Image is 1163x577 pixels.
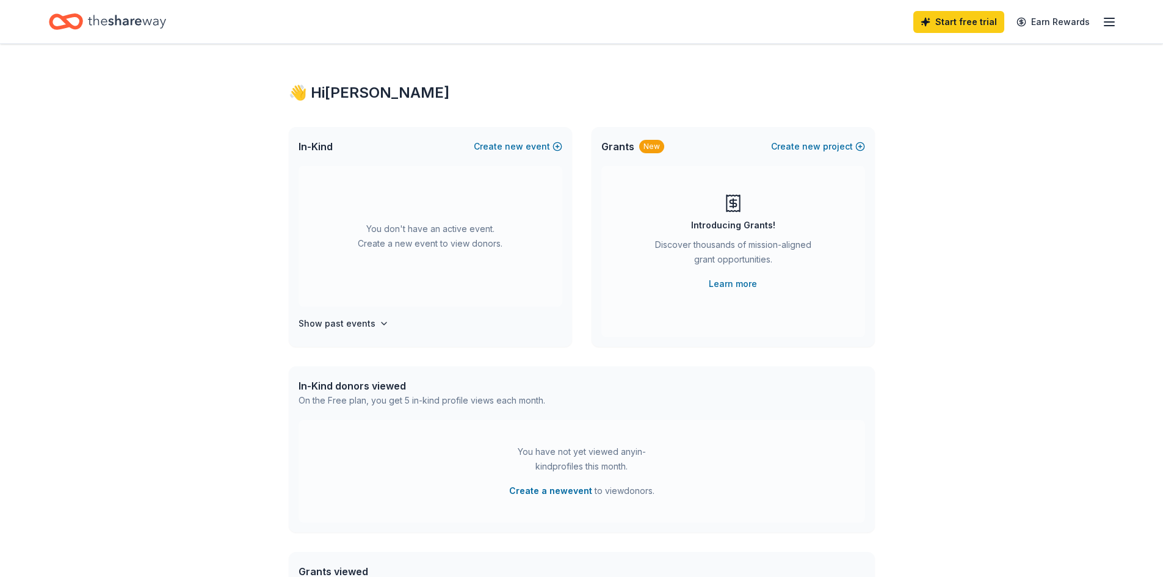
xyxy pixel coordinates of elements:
[299,379,545,393] div: In-Kind donors viewed
[691,218,775,233] div: Introducing Grants!
[299,316,389,331] button: Show past events
[650,238,816,272] div: Discover thousands of mission-aligned grant opportunities.
[299,139,333,154] span: In-Kind
[299,316,375,331] h4: Show past events
[601,139,634,154] span: Grants
[802,139,821,154] span: new
[49,7,166,36] a: Home
[299,393,545,408] div: On the Free plan, you get 5 in-kind profile views each month.
[771,139,865,154] button: Createnewproject
[509,484,654,498] span: to view donors .
[299,166,562,307] div: You don't have an active event. Create a new event to view donors.
[639,140,664,153] div: New
[1009,11,1097,33] a: Earn Rewards
[709,277,757,291] a: Learn more
[505,139,523,154] span: new
[289,83,875,103] div: 👋 Hi [PERSON_NAME]
[474,139,562,154] button: Createnewevent
[509,484,592,498] button: Create a newevent
[913,11,1004,33] a: Start free trial
[505,445,658,474] div: You have not yet viewed any in-kind profiles this month.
